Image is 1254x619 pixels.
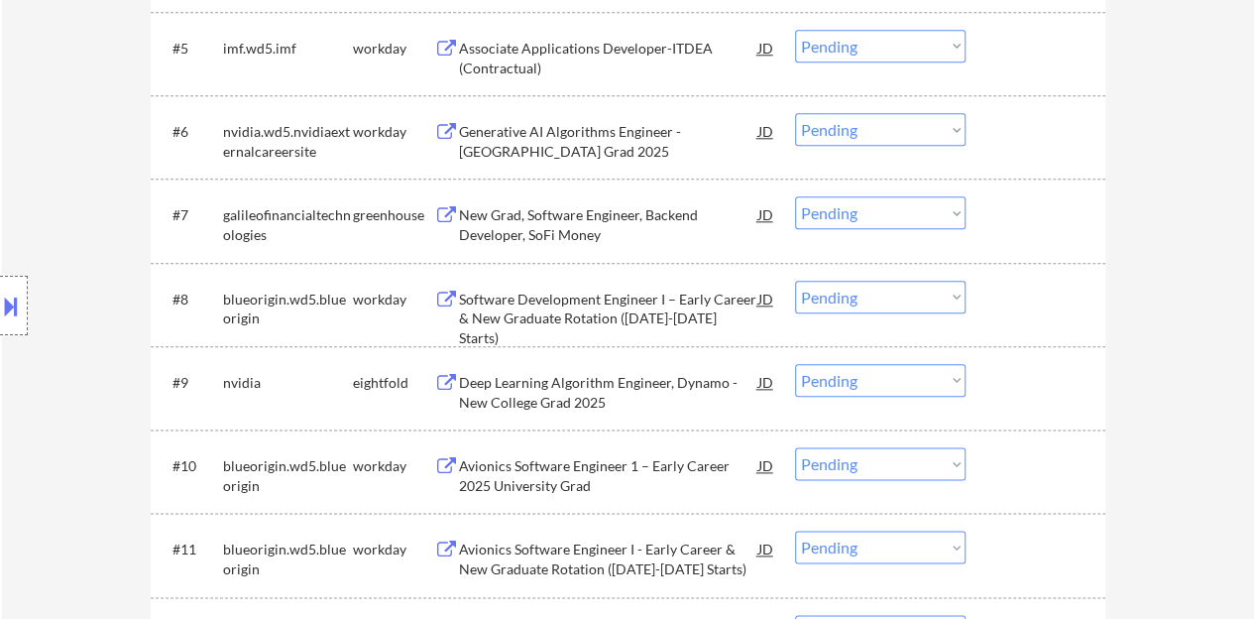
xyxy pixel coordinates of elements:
div: Avionics Software Engineer 1 – Early Career 2025 University Grad [459,456,758,495]
div: Deep Learning Algorithm Engineer, Dynamo - New College Grad 2025 [459,373,758,412]
div: JD [756,364,776,400]
div: #11 [172,540,207,559]
div: Generative AI Algorithms Engineer - [GEOGRAPHIC_DATA] Grad 2025 [459,122,758,161]
div: Software Development Engineer I – Early Career & New Graduate Rotation ([DATE]-[DATE] Starts) [459,290,758,348]
div: eightfold [353,373,434,393]
div: #5 [172,39,207,59]
div: workday [353,39,434,59]
div: JD [756,531,776,566]
div: imf.wd5.imf [223,39,353,59]
div: JD [756,447,776,483]
div: blueorigin.wd5.blueorigin [223,540,353,578]
div: workday [353,290,434,309]
div: workday [353,456,434,476]
div: Avionics Software Engineer I - Early Career & New Graduate Rotation ([DATE]-[DATE] Starts) [459,540,758,578]
div: JD [756,196,776,232]
div: Associate Applications Developer-ITDEA (Contractual) [459,39,758,77]
div: New Grad, Software Engineer, Backend Developer, SoFi Money [459,205,758,244]
div: workday [353,540,434,559]
div: JD [756,30,776,65]
div: JD [756,113,776,149]
div: greenhouse [353,205,434,225]
div: JD [756,281,776,316]
div: workday [353,122,434,142]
